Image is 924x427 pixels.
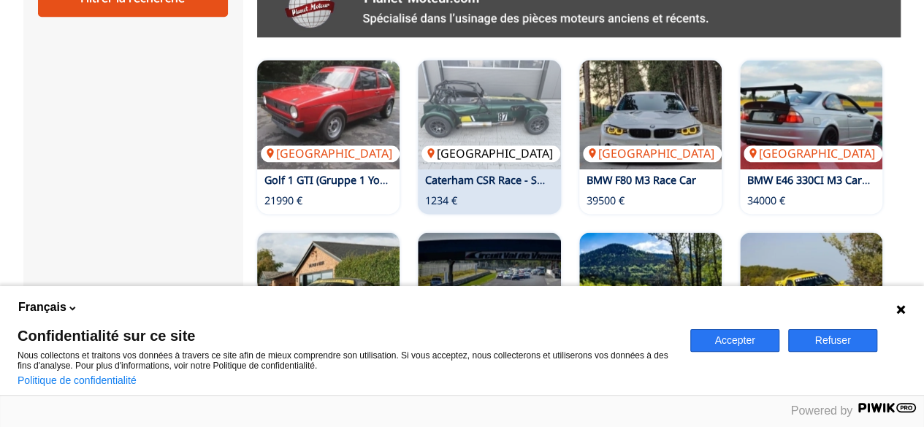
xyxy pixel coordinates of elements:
[740,60,882,169] img: BMW E46 330CI M3 Carbon Umbau Wertgutachten
[744,145,882,161] p: [GEOGRAPHIC_DATA]
[264,173,466,187] a: Golf 1 GTI (Gruppe 1 Youngtimer Trophy)
[261,145,400,161] p: [GEOGRAPHIC_DATA]
[257,60,400,169] img: Golf 1 GTI (Gruppe 1 Youngtimer Trophy)
[587,193,625,208] p: 39500 €
[257,232,400,342] a: Ferrari 360 Challenge 2000[GEOGRAPHIC_DATA]
[791,404,853,417] span: Powered by
[583,145,722,161] p: [GEOGRAPHIC_DATA]
[418,60,560,169] img: Caterham CSR Race - Sadev - Nitron
[418,60,560,169] a: Caterham CSR Race - Sadev - Nitron[GEOGRAPHIC_DATA]
[18,350,673,371] p: Nous collectons et traitons vos données à travers ce site afin de mieux comprendre son utilisatio...
[418,232,560,342] a: Volant 208 Cup Nogaro (FR)[GEOGRAPHIC_DATA]
[747,193,785,208] p: 34000 €
[587,173,696,187] a: BMW F80 M3 Race Car
[690,329,779,352] button: Accepter
[257,60,400,169] a: Golf 1 GTI (Gruppe 1 Youngtimer Trophy)[GEOGRAPHIC_DATA]
[579,232,722,342] img: Seat Leon Supercopa MK2 2010
[579,60,722,169] a: BMW F80 M3 Race Car[GEOGRAPHIC_DATA]
[421,145,560,161] p: [GEOGRAPHIC_DATA]
[579,60,722,169] img: BMW F80 M3 Race Car
[740,232,882,342] img: Annonce 562/0524
[18,328,673,343] span: Confidentialité sur ce site
[740,232,882,342] a: Annonce 562/052469
[257,232,400,342] img: Ferrari 360 Challenge 2000
[18,299,66,315] span: Français
[425,173,602,187] a: Caterham CSR Race - Sadev - Nitron
[18,374,137,386] a: Politique de confidentialité
[579,232,722,342] a: Seat Leon Supercopa MK2 2010[GEOGRAPHIC_DATA]
[788,329,877,352] button: Refuser
[264,193,302,208] p: 21990 €
[740,60,882,169] a: BMW E46 330CI M3 Carbon Umbau Wertgutachten[GEOGRAPHIC_DATA]
[418,232,560,342] img: Volant 208 Cup Nogaro (FR)
[425,193,457,208] p: 1234 €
